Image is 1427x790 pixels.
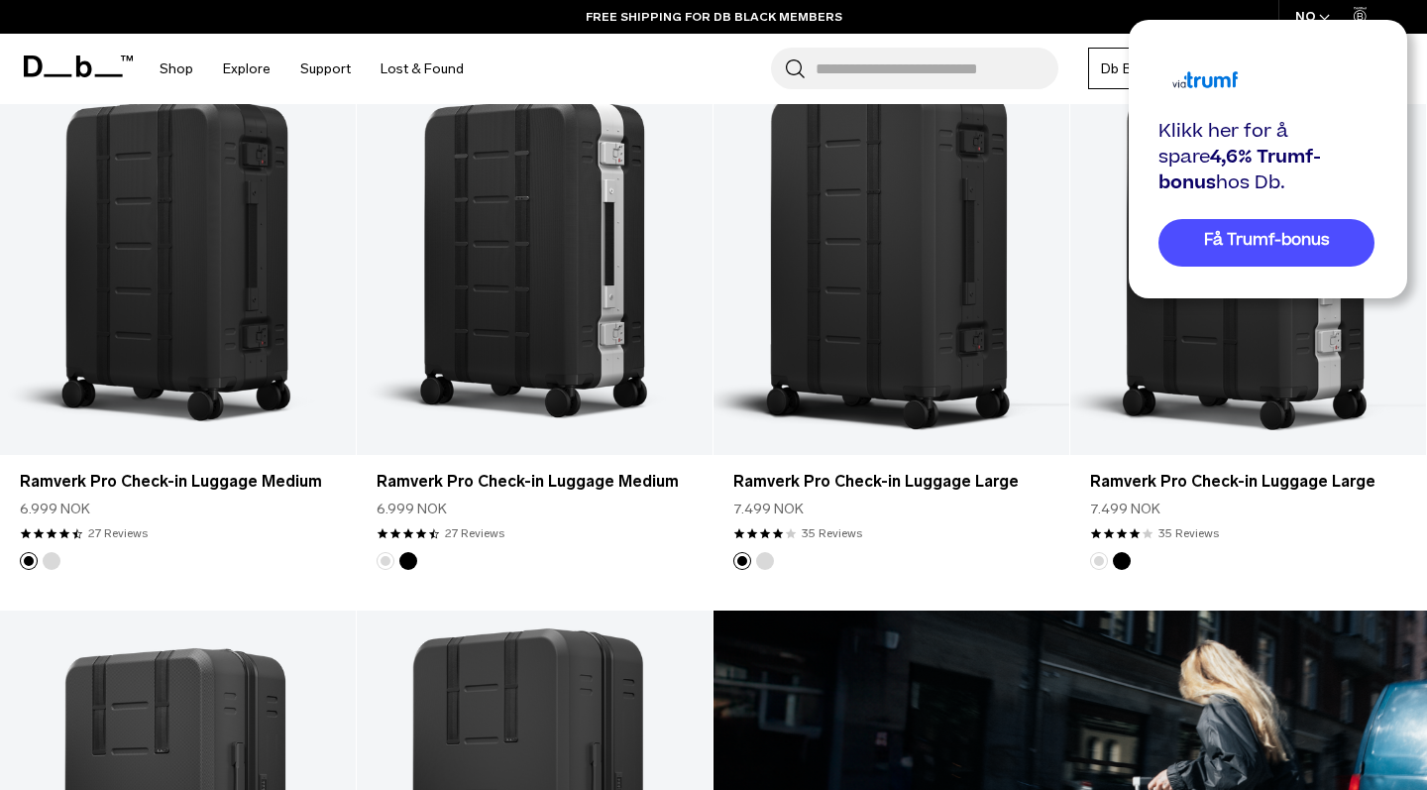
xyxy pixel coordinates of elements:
span: 7.499 NOK [1090,499,1160,519]
a: Db Black [1088,48,1170,89]
span: 4,6% Trumf-bonus [1158,144,1321,196]
a: Få Trumf-bonus [1158,219,1374,267]
a: Lost & Found [381,34,464,104]
button: Silver [1090,552,1108,570]
a: Ramverk Pro Check-in Luggage Large [733,470,1049,494]
span: 7.499 NOK [733,499,804,519]
nav: Main Navigation [145,34,479,104]
a: Ramverk Pro Check-in Luggage Large [1090,470,1406,494]
a: Support [300,34,351,104]
span: 6.999 NOK [377,499,447,519]
button: Silver [756,552,774,570]
button: Silver [43,552,60,570]
a: Ramverk Pro Check-in Luggage Large [713,59,1069,455]
div: Klikk her for å spare hos Db. [1158,119,1374,196]
a: FREE SHIPPING FOR DB BLACK MEMBERS [586,8,842,26]
a: 35 reviews [1158,524,1219,542]
button: Black Out [399,552,417,570]
a: 27 reviews [445,524,504,542]
button: Black Out [20,552,38,570]
span: 6.999 NOK [20,499,90,519]
a: Ramverk Pro Check-in Luggage Medium [377,470,693,494]
span: Få Trumf-bonus [1204,229,1330,252]
a: Shop [160,34,193,104]
a: 35 reviews [802,524,862,542]
button: Black Out [1113,552,1131,570]
button: Black Out [733,552,751,570]
a: Explore [223,34,271,104]
button: Silver [377,552,394,570]
a: 27 reviews [88,524,148,542]
a: Ramverk Pro Check-in Luggage Medium [20,470,336,494]
a: Ramverk Pro Check-in Luggage Medium [357,59,713,455]
img: viatrumf [1158,55,1253,105]
a: Ramverk Pro Check-in Luggage Large [1070,59,1426,455]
